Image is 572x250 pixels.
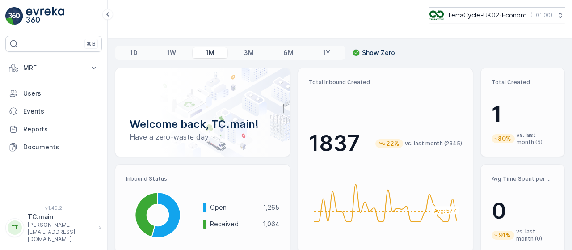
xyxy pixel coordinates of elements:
button: TTTC.main[PERSON_NAME][EMAIL_ADDRESS][DOMAIN_NAME] [5,212,102,243]
p: Show Zero [362,48,395,57]
p: 91% [498,231,512,240]
p: 0 [492,198,554,225]
img: logo [5,7,23,25]
span: v 1.49.2 [5,205,102,211]
p: 1W [167,48,176,57]
p: Received [210,220,257,229]
p: Total Inbound Created [309,79,462,86]
p: Open [210,203,257,212]
p: 1837 [309,130,360,157]
button: MRF [5,59,102,77]
p: 1Y [323,48,330,57]
p: 1 [492,101,554,128]
p: Users [23,89,98,98]
p: 1M [206,48,214,57]
p: 6M [283,48,294,57]
p: Avg Time Spent per Process (hr) [492,175,554,182]
p: Total Created [492,79,554,86]
button: TerraCycle-UK02-Econpro(+01:00) [429,7,565,23]
p: 1,265 [263,203,279,212]
p: vs. last month (2345) [405,140,462,147]
p: MRF [23,64,84,72]
p: vs. last month (0) [516,228,554,242]
img: terracycle_logo_wKaHoWT.png [429,10,444,20]
p: TerraCycle-UK02-Econpro [447,11,527,20]
p: TC.main [28,212,94,221]
a: Users [5,85,102,102]
a: Reports [5,120,102,138]
div: TT [8,220,22,235]
p: Welcome back, TC.main! [130,117,276,131]
p: 1,064 [263,220,279,229]
p: 1D [130,48,138,57]
p: [PERSON_NAME][EMAIL_ADDRESS][DOMAIN_NAME] [28,221,94,243]
p: Documents [23,143,98,152]
p: ( +01:00 ) [530,12,552,19]
a: Documents [5,138,102,156]
p: 80% [497,134,512,143]
a: Events [5,102,102,120]
p: Reports [23,125,98,134]
p: Events [23,107,98,116]
p: 22% [385,139,400,148]
p: Inbound Status [126,175,279,182]
img: logo_light-DOdMpM7g.png [26,7,64,25]
p: vs. last month (5) [517,131,554,146]
p: Have a zero-waste day [130,131,276,142]
p: ⌘B [87,40,96,47]
p: 3M [244,48,254,57]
